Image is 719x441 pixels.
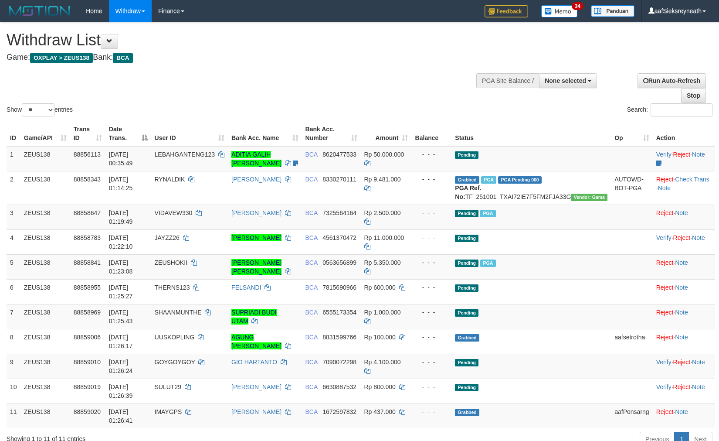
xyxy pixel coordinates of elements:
[675,334,688,341] a: Note
[656,309,674,316] a: Reject
[231,176,281,183] a: [PERSON_NAME]
[155,151,215,158] span: LEBAHGANTENG123
[109,259,133,275] span: [DATE] 01:23:08
[322,151,356,158] span: Copy 8620477533 to clipboard
[415,358,448,366] div: - - -
[305,408,318,415] span: BCA
[322,359,356,366] span: Copy 7090072298 to clipboard
[451,171,611,205] td: TF_251001_TXAI72IE7F5FM2FJA33G
[7,304,20,329] td: 7
[572,2,583,10] span: 34
[656,408,674,415] a: Reject
[74,408,101,415] span: 88859020
[656,234,672,241] a: Verify
[109,309,133,325] span: [DATE] 01:25:43
[675,309,688,316] a: Note
[656,359,672,366] a: Verify
[7,403,20,428] td: 11
[480,210,495,217] span: Marked by aaftanly
[20,304,70,329] td: ZEUS138
[7,146,20,171] td: 1
[455,176,479,184] span: Grabbed
[7,354,20,379] td: 9
[74,176,101,183] span: 88858343
[109,151,133,167] span: [DATE] 00:35:49
[20,403,70,428] td: ZEUS138
[74,359,101,366] span: 88859010
[673,151,691,158] a: Reject
[305,359,318,366] span: BCA
[70,121,105,146] th: Trans ID: activate to sort column ascending
[658,185,671,191] a: Note
[322,234,356,241] span: Copy 4561370472 to clipboard
[656,209,674,216] a: Reject
[20,329,70,354] td: ZEUS138
[455,185,481,200] b: PGA Ref. No:
[155,176,185,183] span: RYNALDIK
[30,53,93,63] span: OXPLAY > ZEUS138
[611,329,652,354] td: aafsetrotha
[411,121,451,146] th: Balance
[692,383,705,390] a: Note
[364,284,396,291] span: Rp 600.000
[673,234,691,241] a: Reject
[364,209,401,216] span: Rp 2.500.000
[675,408,688,415] a: Note
[415,150,448,159] div: - - -
[627,103,712,116] label: Search:
[545,77,586,84] span: None selected
[455,409,479,416] span: Grabbed
[611,121,652,146] th: Op: activate to sort column ascending
[656,259,674,266] a: Reject
[22,103,54,116] select: Showentries
[74,334,101,341] span: 88859006
[322,209,356,216] span: Copy 7325564164 to clipboard
[451,121,611,146] th: Status
[155,234,180,241] span: JAYZZ26
[231,151,281,167] a: ADITIA GALIH [PERSON_NAME]
[20,379,70,403] td: ZEUS138
[231,359,277,366] a: GIO HARTANTO
[155,359,195,366] span: GOYGOYGOY
[74,209,101,216] span: 88858647
[364,334,396,341] span: Rp 100.000
[611,171,652,205] td: AUTOWD-BOT-PGA
[364,151,404,158] span: Rp 50.000.000
[481,176,496,184] span: Marked by aaftanly
[455,151,478,159] span: Pending
[7,254,20,279] td: 5
[364,259,401,266] span: Rp 5.350.000
[105,121,151,146] th: Date Trans.: activate to sort column descending
[681,88,706,103] a: Stop
[455,235,478,242] span: Pending
[656,383,672,390] a: Verify
[415,383,448,391] div: - - -
[415,175,448,184] div: - - -
[7,53,471,62] h4: Game: Bank:
[74,383,101,390] span: 88859019
[109,209,133,225] span: [DATE] 01:19:49
[20,146,70,171] td: ZEUS138
[364,408,396,415] span: Rp 437.000
[74,259,101,266] span: 88858841
[109,359,133,374] span: [DATE] 01:26:24
[653,354,715,379] td: · ·
[109,383,133,399] span: [DATE] 01:26:39
[673,359,691,366] a: Reject
[7,379,20,403] td: 10
[364,383,396,390] span: Rp 800.000
[231,309,276,325] a: SUPRIADI BUDI UTAM
[7,31,471,49] h1: Withdraw List
[7,4,73,17] img: MOTION_logo.png
[415,233,448,242] div: - - -
[485,5,528,17] img: Feedback.jpg
[364,234,404,241] span: Rp 11.000.000
[480,260,495,267] span: Marked by aaftanly
[415,333,448,342] div: - - -
[305,383,318,390] span: BCA
[455,359,478,366] span: Pending
[364,309,401,316] span: Rp 1.000.000
[74,234,101,241] span: 88858783
[539,73,597,88] button: None selected
[305,234,318,241] span: BCA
